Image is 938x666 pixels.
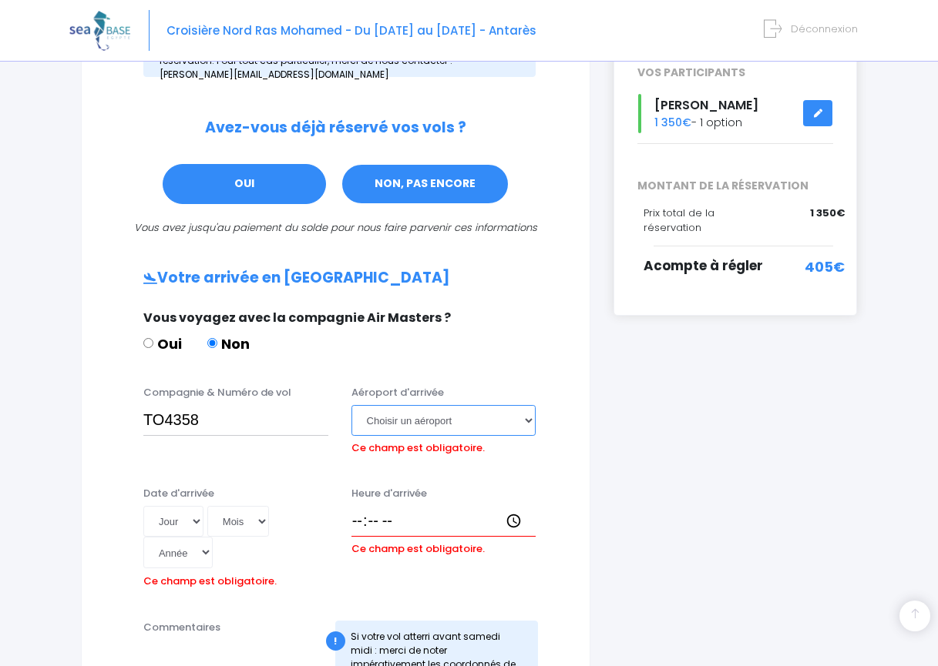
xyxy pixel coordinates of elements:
label: Ce champ est obligatoire. [143,569,277,589]
span: 1 350€ [654,115,691,130]
label: Ce champ est obligatoire. [351,436,485,456]
span: Déconnexion [791,22,858,36]
div: Ces informations sont communes à tous les participants de votre réservation. Pour tout cas partic... [143,31,536,77]
input: Oui [143,338,153,348]
label: Date d'arrivée [143,486,214,501]
input: Non [207,338,217,348]
span: MONTANT DE LA RÉSERVATION [626,178,845,194]
div: VOS PARTICIPANTS [626,65,845,81]
a: OUI [163,164,326,204]
span: 405€ [805,256,845,277]
label: Non [207,333,250,354]
h2: Avez-vous déjà réservé vos vols ? [113,119,559,137]
span: Vous voyagez avec la compagnie Air Masters ? [143,309,451,326]
a: NON, PAS ENCORE [341,163,509,205]
span: [PERSON_NAME] [654,96,758,114]
span: Acompte à régler [644,256,763,275]
label: Oui [143,333,182,354]
span: Croisière Nord Ras Mohamed - Du [DATE] au [DATE] - Antarès [166,22,536,38]
label: Compagnie & Numéro de vol [143,385,291,400]
span: 1 350€ [810,206,845,221]
label: Ce champ est obligatoire. [351,537,485,557]
label: Aéroport d'arrivée [351,385,444,400]
label: Commentaires [143,620,220,635]
div: - 1 option [626,94,845,133]
h2: Votre arrivée en [GEOGRAPHIC_DATA] [113,269,559,287]
i: Vous avez jusqu'au paiement du solde pour nous faire parvenir ces informations [134,220,537,235]
span: Prix total de la réservation [644,206,714,236]
div: ! [326,631,345,651]
label: Heure d'arrivée [351,486,427,501]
